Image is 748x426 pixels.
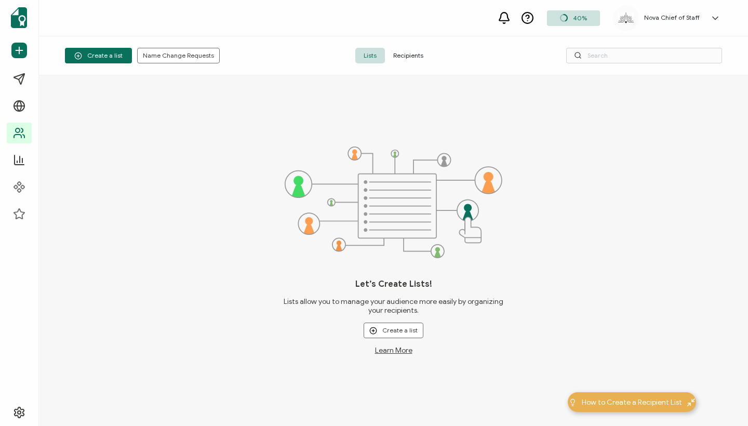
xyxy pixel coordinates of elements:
h5: Nova Chief of Staff [644,14,700,21]
span: Create a list [369,327,418,335]
span: Lists [355,48,385,63]
span: Recipients [385,48,432,63]
button: Name Change Requests [137,48,220,63]
img: minimize-icon.svg [687,398,695,406]
span: Name Change Requests [143,52,214,59]
input: Search [566,48,722,63]
span: Lists allow you to manage your audience more easily by organizing your recipients. [282,297,506,315]
span: 40% [573,14,587,22]
img: lists.svg [285,147,502,258]
img: f53f884a-7200-4873-80e7-5e9b12fc9e96.png [618,12,634,23]
img: sertifier-logomark-colored.svg [11,7,27,28]
button: Create a list [65,48,132,63]
h1: Let’s Create Lists! [355,279,432,289]
a: Learn More [375,346,412,355]
iframe: Chat Widget [696,376,748,426]
span: How to Create a Recipient List [582,397,682,408]
span: Create a list [74,52,123,60]
button: Create a list [364,323,423,338]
